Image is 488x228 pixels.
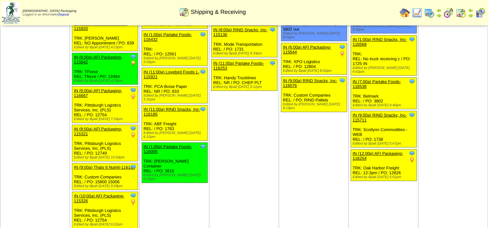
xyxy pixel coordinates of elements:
[142,143,208,183] div: TRK: [PERSON_NAME] Container REL: / PO: 3815
[468,13,473,18] img: arrowright.gif
[74,194,124,203] a: IN (10:00a) AFI Packaging-115326
[475,8,485,18] img: calendarcustomer.gif
[443,8,454,18] img: calendarblend.gif
[353,37,407,47] a: IN (1:00a) RIND Snacks, Inc-116568
[74,223,138,226] div: Edited by Bpali [DATE] 9:22pm
[144,94,207,101] div: Edited by [PERSON_NAME] [DATE] 5:31pm
[74,88,122,98] a: IN (6:00a) AFI Packaging-116667
[283,32,347,39] div: Edited by [PERSON_NAME] [DATE] 8:05pm
[74,184,138,188] div: Edited by Bpali [DATE] 9:28pm
[74,55,122,64] a: IN (6:00a) AFI Packaging-115642
[351,35,417,76] div: TRK: REL: No truck receiving c / PO: 1725 IN
[130,132,136,138] img: PO
[130,199,136,205] img: PO
[200,69,206,75] img: Tooltip
[179,7,189,17] img: calendarinout.gif
[212,59,277,91] div: TRK: Handy Trucklines REL: NR / PO: CHEP PLT
[72,192,138,228] div: TRK: Pittsburgh Logistics Services, Inc. (PLS) REL: / PO: 12754
[353,175,416,179] div: Edited by Bpali [DATE] 5:51pm
[409,78,415,85] img: Tooltip
[339,77,345,84] img: Tooltip
[283,45,331,54] a: IN (6:00a) AFI Packaging-115644
[400,8,410,18] img: home.gif
[144,70,199,79] a: IN (11:00a) Lovebird Foods L-115921
[283,69,347,73] div: Edited by Bpali [DATE] 8:03pm
[58,13,69,16] a: (logout)
[213,27,267,37] a: IN (8:00a) RIND Snacks, Inc-115136
[144,56,207,64] div: Edited by [PERSON_NAME] [DATE] 5:05pm
[130,87,136,93] img: Tooltip
[72,86,138,123] div: TRK: Pittsburgh Logistics Services, Inc. (PLS) REL: / PO: 12754
[353,66,416,74] div: Edited by [PERSON_NAME] [DATE] 6:42pm
[213,52,277,55] div: Edited by Bpali [DATE] 9:33pm
[130,125,136,132] img: Tooltip
[424,8,434,18] img: calendarprod.gif
[353,113,407,122] a: IN (9:00a) RIND Snacks, Inc-115711
[281,43,347,75] div: TRK: XPO Logistics REL: / PO: 12804
[144,107,200,117] a: IN (11:00a) RIND Snacks, Inc-116185
[351,78,417,109] div: TRK: Belmark REL: / PO: 3802
[200,106,206,112] img: Tooltip
[72,125,138,161] div: TRK: Pittsburgh Logistics Services, Inc. (PLS) REL: / PO: 12749
[72,19,138,51] div: TRK: [PERSON_NAME] REL: NO Appointment / PO: 839
[130,53,136,60] img: Tooltip
[353,79,401,89] a: IN (7:00a) Partake Foods-116538
[409,150,415,157] img: Tooltip
[130,192,136,199] img: Tooltip
[409,157,415,163] img: PO
[23,9,76,13] span: [DEMOGRAPHIC_DATA] Packaging
[74,156,138,159] div: Edited by Bpali [DATE] 10:59pm
[353,103,416,107] div: Edited by Bpali [DATE] 4:40pm
[213,61,264,71] a: IN (11:00a) Partake Foods-116253
[353,142,416,146] div: Edited by Bpali [DATE] 5:47pm
[130,60,136,66] img: PO
[2,2,20,24] img: zoroco-logo-small.webp
[281,77,347,112] div: TRK: Custom Companies REL: / PO: RIND Pallets
[200,143,206,150] img: Tooltip
[144,32,192,42] a: IN (1:00a) Partake Foods-116432
[213,85,277,89] div: Edited by Bpali [DATE] 5:12pm
[72,163,138,190] div: TRK: Custom Companies REL: / PO: 15800 15006
[339,44,345,50] img: Tooltip
[409,112,415,118] img: Tooltip
[436,8,442,13] img: arrowleft.gif
[74,45,138,49] div: Edited by Bpali [DATE] 4:23pm
[283,102,347,110] div: Edited by [PERSON_NAME] [DATE] 8:19pm
[412,8,422,18] img: line_graph.gif
[142,68,208,103] div: TRK: PCA-Boise Paper REL: NR / PO: 833
[269,60,276,66] img: Tooltip
[74,165,135,170] a: IN (9:00a) Thats It Nutriti-116183
[269,26,276,33] img: Tooltip
[351,111,417,147] div: TRK: Scotlynn Commodities - WEB REL: / PO: 1738
[144,173,207,181] div: Edited by [PERSON_NAME] [DATE] 6:14pm
[130,164,136,170] img: Tooltip
[351,149,417,181] div: TRK: Oak Harbor Freight REL: 12-3pm / PO: 12826
[339,50,345,57] img: PO
[200,31,206,38] img: Tooltip
[191,9,246,15] span: Shipping & Receiving
[72,53,138,84] div: TRK: TForce REL: Tforce / PO: 12464
[436,13,442,18] img: arrowright.gif
[74,79,138,83] div: Edited by Bpali [DATE] 4:24pm
[353,151,403,161] a: IN (12:00p) AFI Packaging-116254
[74,117,138,121] div: Edited by Bpali [DATE] 7:24pm
[468,8,473,13] img: arrowleft.gif
[144,131,207,139] div: Edited by [PERSON_NAME] [DATE] 6:10pm
[283,78,337,88] a: IN (9:00a) RIND Snacks, Inc-116076
[456,8,466,18] img: calendarinout.gif
[409,36,415,43] img: Tooltip
[142,31,208,66] div: TRK: REL: / PO: 12561
[23,9,76,16] span: Logged in as Athorndyke
[144,144,192,154] a: IN (1:00p) Partake Foods-116006
[212,26,277,57] div: TRK: Mode Transportation REL: / PO: 1731
[74,127,122,136] a: IN (8:00a) AFI Packaging-115321
[142,105,208,141] div: TRK: ABF Freight REL: / PO: 1763
[130,93,136,100] img: PO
